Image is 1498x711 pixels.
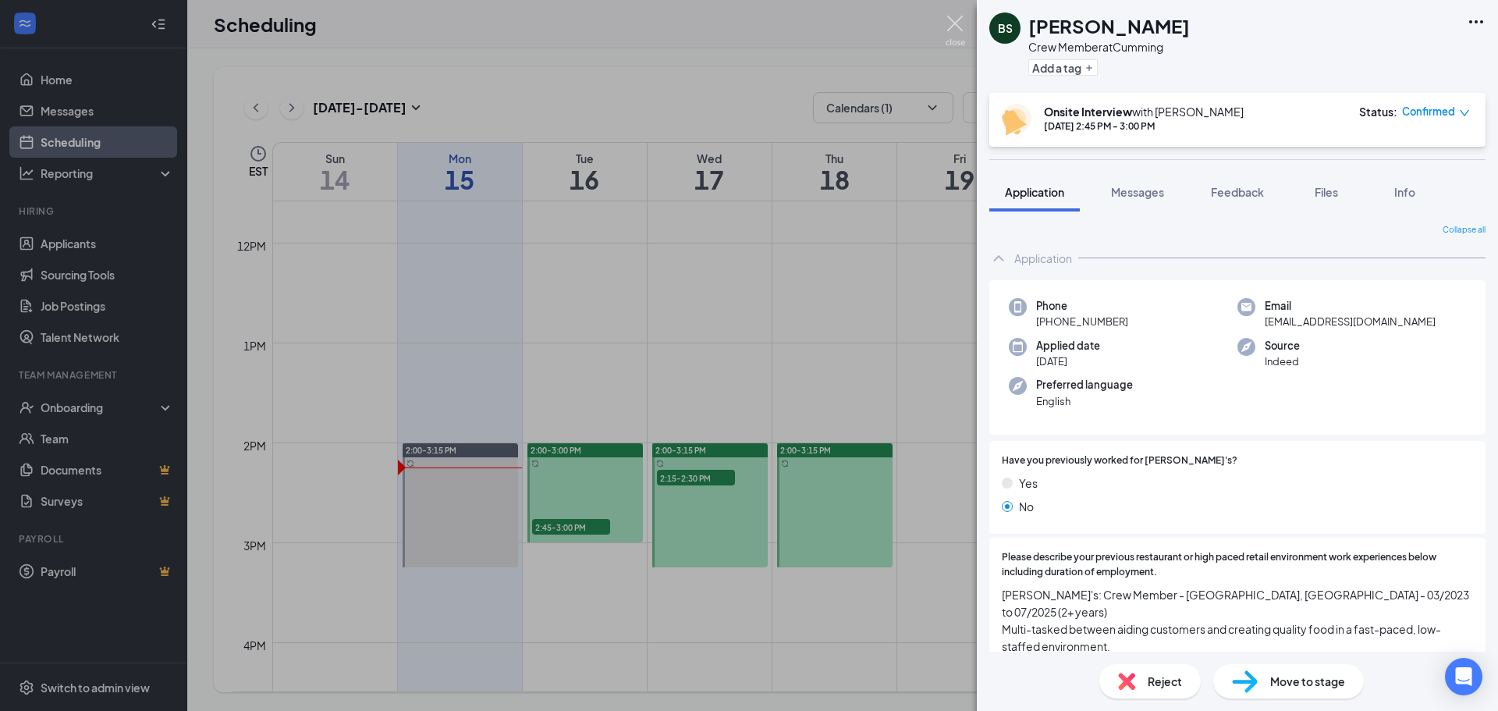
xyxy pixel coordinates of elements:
[1270,673,1345,690] span: Move to stage
[1265,314,1436,329] span: [EMAIL_ADDRESS][DOMAIN_NAME]
[1019,475,1038,492] span: Yes
[1014,251,1072,266] div: Application
[1019,498,1034,515] span: No
[1005,185,1064,199] span: Application
[1028,39,1190,55] div: Crew Member at Cumming
[1044,104,1244,119] div: with [PERSON_NAME]
[1002,453,1237,468] span: Have you previously worked for [PERSON_NAME]'s?
[1036,354,1100,369] span: [DATE]
[1211,185,1264,199] span: Feedback
[1002,550,1473,580] span: Please describe your previous restaurant or high paced retail environment work experiences below ...
[1265,354,1300,369] span: Indeed
[1148,673,1182,690] span: Reject
[998,20,1013,36] div: BS
[1036,338,1100,354] span: Applied date
[1111,185,1164,199] span: Messages
[989,249,1008,268] svg: ChevronUp
[1028,59,1098,76] button: PlusAdd a tag
[1315,185,1338,199] span: Files
[1394,185,1415,199] span: Info
[1028,12,1190,39] h1: [PERSON_NAME]
[1036,377,1133,393] span: Preferred language
[1443,224,1486,236] span: Collapse all
[1036,393,1133,409] span: English
[1084,63,1094,73] svg: Plus
[1044,119,1244,133] div: [DATE] 2:45 PM - 3:00 PM
[1265,338,1300,354] span: Source
[1445,658,1482,695] div: Open Intercom Messenger
[1036,298,1128,314] span: Phone
[1002,586,1473,655] span: [PERSON_NAME]'s: Crew Member - [GEOGRAPHIC_DATA], [GEOGRAPHIC_DATA] - 03/2023 to 07/2025 (2+ year...
[1467,12,1486,31] svg: Ellipses
[1036,314,1128,329] span: [PHONE_NUMBER]
[1265,298,1436,314] span: Email
[1044,105,1132,119] b: Onsite Interview
[1459,108,1470,119] span: down
[1402,104,1455,119] span: Confirmed
[1359,104,1397,119] div: Status :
